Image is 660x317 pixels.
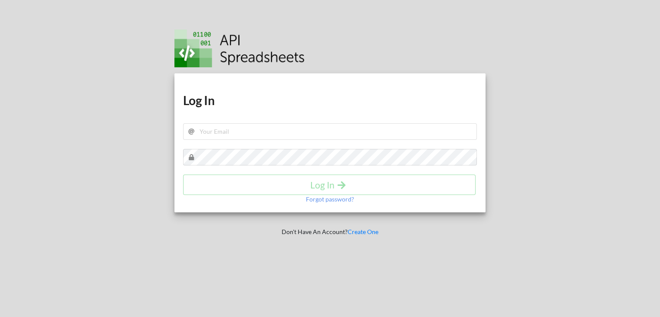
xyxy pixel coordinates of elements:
h1: Log In [183,92,477,108]
a: Create One [348,228,378,235]
input: Your Email [183,123,477,140]
p: Don't Have An Account? [168,228,492,236]
p: Forgot password? [306,195,354,204]
img: Logo.png [174,30,305,67]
